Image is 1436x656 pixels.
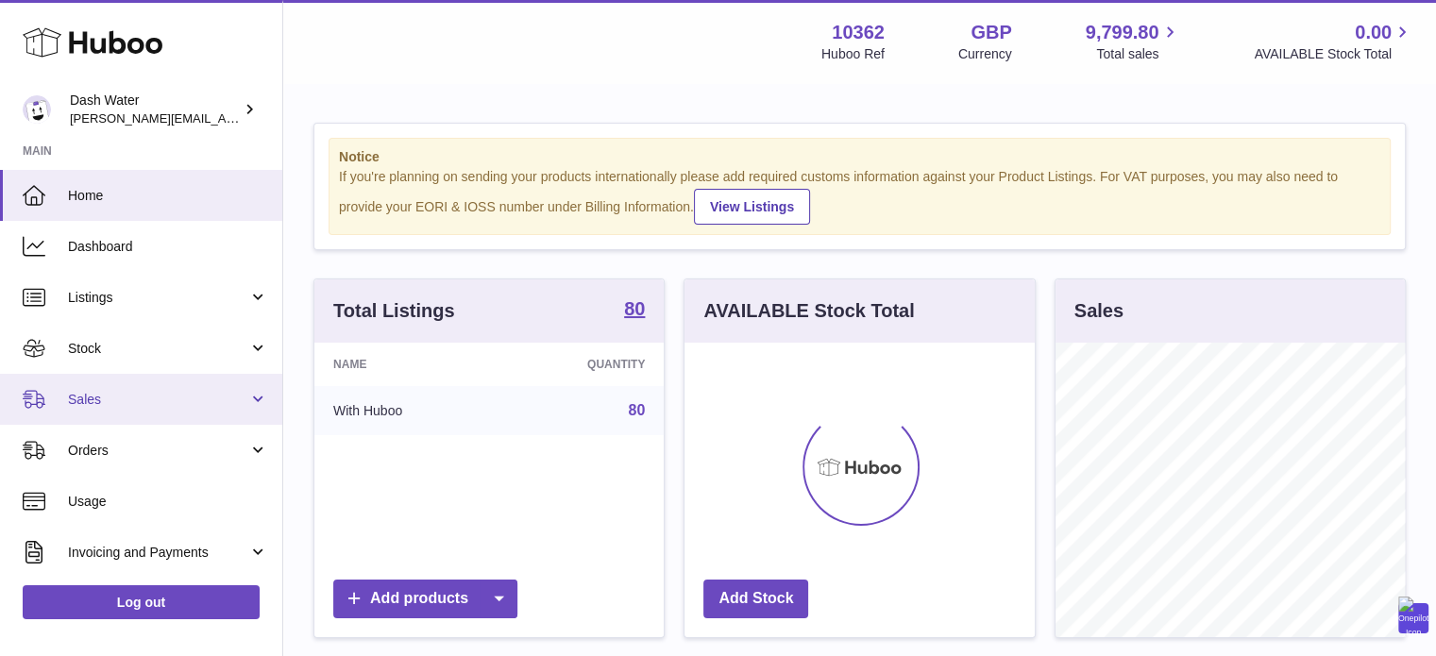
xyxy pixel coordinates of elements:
div: Dash Water [70,92,240,127]
span: Stock [68,340,248,358]
a: View Listings [694,189,810,225]
span: AVAILABLE Stock Total [1254,45,1413,63]
h3: Total Listings [333,298,455,324]
a: Log out [23,585,260,619]
span: Orders [68,442,248,460]
td: With Huboo [314,386,498,435]
div: Currency [958,45,1012,63]
strong: 80 [624,299,645,318]
a: Add products [333,580,517,618]
span: Usage [68,493,268,511]
div: If you're planning on sending your products internationally please add required customs informati... [339,168,1380,225]
a: Add Stock [703,580,808,618]
strong: GBP [971,20,1011,45]
a: 80 [629,402,646,418]
span: [PERSON_NAME][EMAIL_ADDRESS][DOMAIN_NAME] [70,110,379,126]
span: 9,799.80 [1086,20,1159,45]
th: Quantity [498,343,664,386]
img: james@dash-water.com [23,95,51,124]
div: Huboo Ref [821,45,885,63]
a: 80 [624,299,645,322]
strong: Notice [339,148,1380,166]
span: Home [68,187,268,205]
span: Listings [68,289,248,307]
span: Total sales [1096,45,1180,63]
span: Dashboard [68,238,268,256]
strong: 10362 [832,20,885,45]
h3: Sales [1074,298,1123,324]
h3: AVAILABLE Stock Total [703,298,914,324]
span: 0.00 [1355,20,1392,45]
th: Name [314,343,498,386]
span: Sales [68,391,248,409]
a: 0.00 AVAILABLE Stock Total [1254,20,1413,63]
a: 9,799.80 Total sales [1086,20,1181,63]
span: Invoicing and Payments [68,544,248,562]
